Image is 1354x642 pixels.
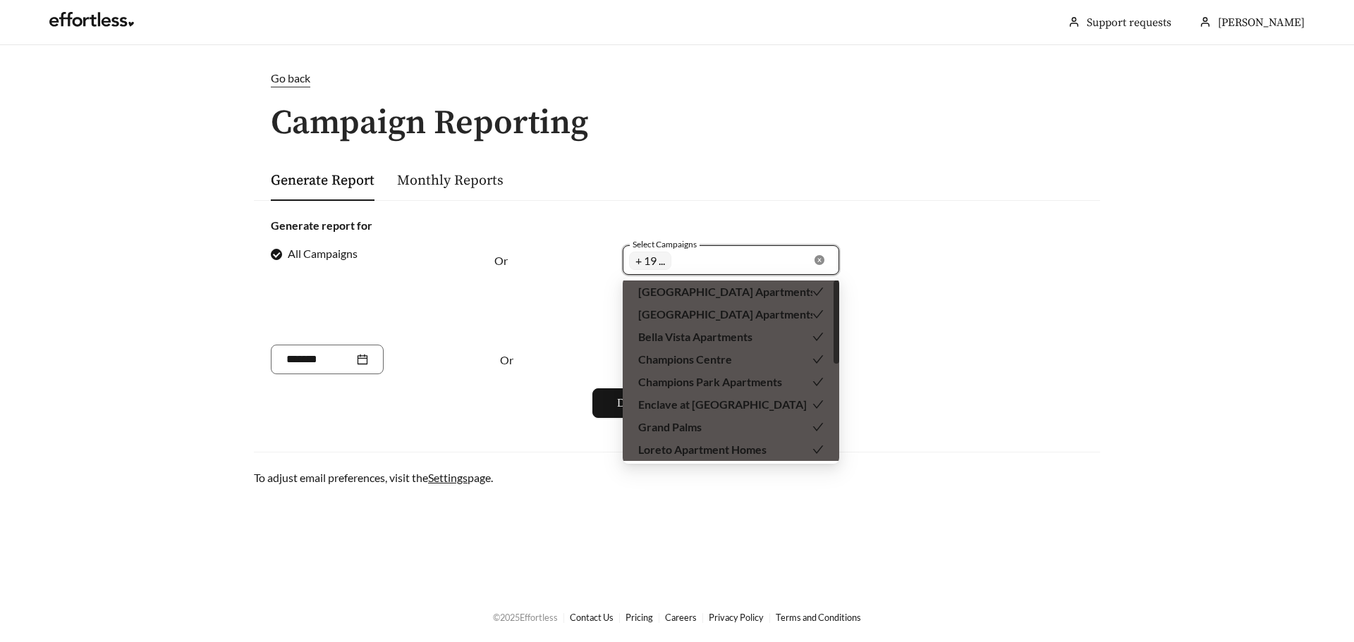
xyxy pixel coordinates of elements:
[638,307,888,321] span: [GEOGRAPHIC_DATA] Apartments & Townhomes
[626,612,653,623] a: Pricing
[1218,16,1305,30] span: [PERSON_NAME]
[254,471,493,484] span: To adjust email preferences, visit the page.
[638,352,732,366] span: Champions Centre
[709,612,764,623] a: Privacy Policy
[812,354,824,365] span: check
[592,388,713,418] button: Download CSV
[271,218,372,232] strong: Generate report for
[428,471,468,484] a: Settings
[815,255,824,265] span: close-circle
[812,331,824,342] span: check
[629,252,671,270] span: + 19 ...
[635,252,665,269] span: + 19 ...
[638,330,752,343] span: Bella Vista Apartments
[494,254,508,267] span: Or
[493,612,558,623] span: © 2025 Effortless
[638,420,702,433] span: Grand Palms
[638,397,807,411] span: Enclave at [GEOGRAPHIC_DATA]
[1087,16,1171,30] a: Support requests
[638,285,815,298] span: [GEOGRAPHIC_DATA] Apartments
[500,353,513,366] span: Or
[282,245,363,262] span: All Campaigns
[776,612,861,623] a: Terms and Conditions
[812,376,824,388] span: check
[812,309,824,320] span: check
[812,421,824,433] span: check
[570,612,614,623] a: Contact Us
[812,399,824,410] span: check
[665,612,697,623] a: Careers
[638,443,767,456] span: Loreto Apartment Homes
[812,444,824,455] span: check
[812,286,824,297] span: check
[638,375,782,388] span: Champions Park Apartments
[617,395,689,412] span: Download CSV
